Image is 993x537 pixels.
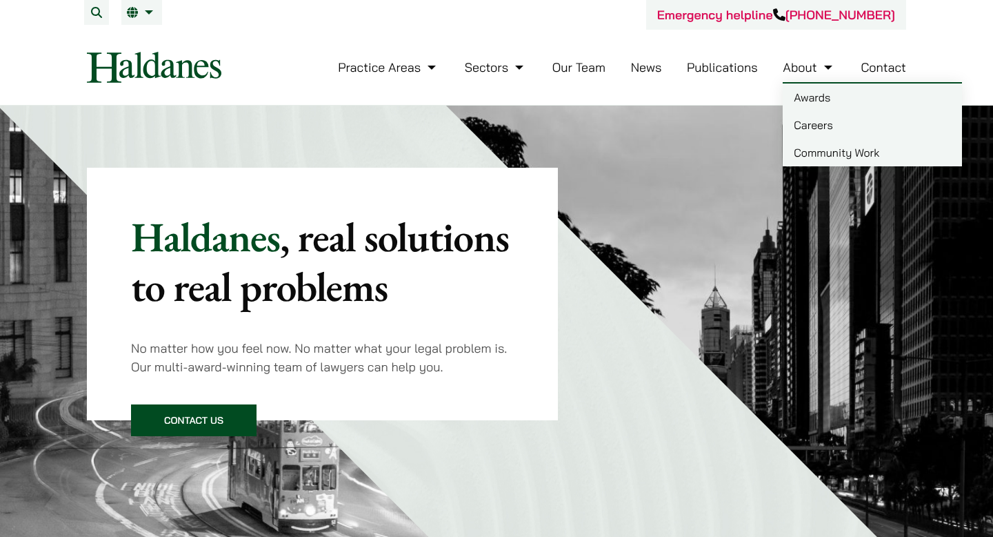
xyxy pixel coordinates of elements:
[338,59,439,75] a: Practice Areas
[783,84,962,111] a: Awards
[127,7,157,18] a: EN
[687,59,758,75] a: Publications
[861,59,906,75] a: Contact
[131,404,257,436] a: Contact Us
[465,59,527,75] a: Sectors
[131,339,514,376] p: No matter how you feel now. No matter what your legal problem is. Our multi-award-winning team of...
[552,59,605,75] a: Our Team
[131,210,509,313] mark: , real solutions to real problems
[631,59,662,75] a: News
[783,139,962,166] a: Community Work
[131,212,514,311] p: Haldanes
[783,111,962,139] a: Careers
[783,59,835,75] a: About
[657,7,895,23] a: Emergency helpline[PHONE_NUMBER]
[87,52,221,83] img: Logo of Haldanes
